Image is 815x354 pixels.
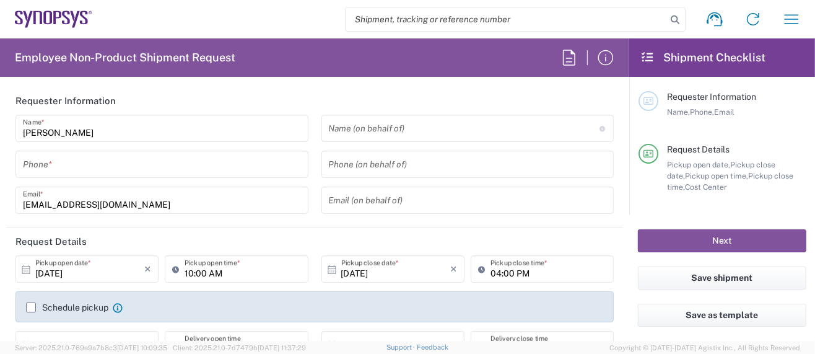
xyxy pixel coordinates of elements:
[15,95,116,107] h2: Requester Information
[609,342,800,353] span: Copyright © [DATE]-[DATE] Agistix Inc., All Rights Reserved
[640,50,765,65] h2: Shipment Checklist
[667,160,730,169] span: Pickup open date,
[638,304,806,327] button: Save as template
[386,343,417,351] a: Support
[685,171,748,180] span: Pickup open time,
[450,259,457,279] i: ×
[714,107,734,117] span: Email
[346,7,666,31] input: Shipment, tracking or reference number
[638,267,806,290] button: Save shipment
[15,344,167,352] span: Server: 2025.21.0-769a9a7b8c3
[258,344,306,352] span: [DATE] 11:37:29
[173,344,306,352] span: Client: 2025.21.0-7d7479b
[417,343,448,351] a: Feedback
[685,182,727,192] span: Cost Center
[144,259,151,279] i: ×
[690,107,714,117] span: Phone,
[15,236,87,248] h2: Request Details
[15,50,235,65] h2: Employee Non-Product Shipment Request
[26,303,108,312] label: Schedule pickup
[667,144,730,154] span: Request Details
[667,107,690,117] span: Name,
[117,344,167,352] span: [DATE] 10:09:35
[667,92,756,102] span: Requester Information
[638,229,806,252] button: Next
